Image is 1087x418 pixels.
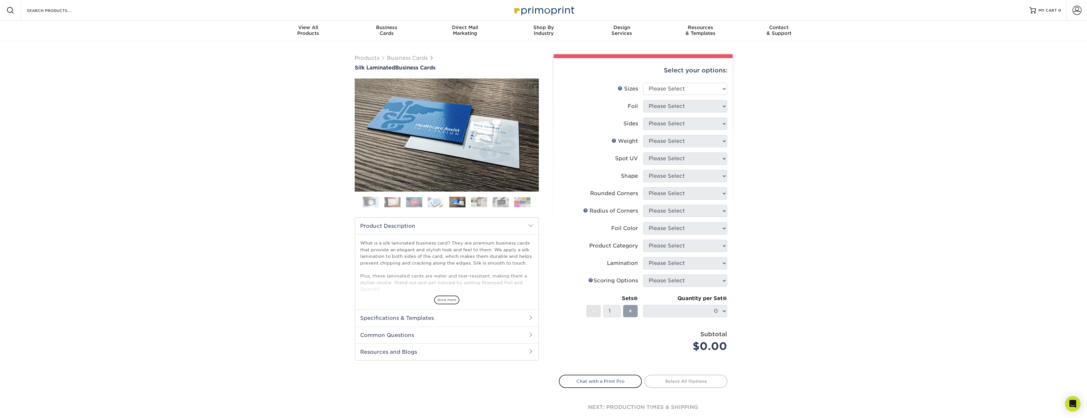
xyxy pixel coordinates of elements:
[559,375,642,388] a: Chat with a Print Pro
[347,25,426,30] span: Business
[643,295,727,302] div: Quantity per Set
[434,296,459,304] span: show more
[621,172,638,180] div: Shape
[355,55,379,61] a: Products
[355,65,395,71] span: Silk Laminated
[511,3,576,17] img: Primoprint
[355,65,539,71] h1: Business Cards
[426,25,504,36] div: Marketing
[504,21,583,41] a: Shop ByIndustry
[426,25,504,30] span: Direct Mail
[583,207,638,215] div: Radius of Corners
[406,197,422,207] img: Business Cards 03
[589,242,638,250] div: Product Category
[428,197,444,207] img: Business Cards 04
[623,120,638,128] div: Sides
[363,194,379,210] img: Business Cards 01
[592,306,595,316] span: -
[355,327,538,343] h2: Common Questions
[590,190,638,197] div: Rounded Corners
[611,137,638,145] div: Weight
[347,21,426,41] a: BusinessCards
[618,85,638,93] div: Sizes
[355,309,538,326] h2: Specifications & Templates
[615,155,638,162] div: Spot UV
[1039,8,1057,13] span: MY CART
[355,78,539,192] img: Silk Laminated 05
[355,218,538,234] h2: Product Description
[607,259,638,267] div: Lamination
[611,225,638,232] div: Foil Color
[1065,396,1081,412] div: Open Intercom Messenger
[449,198,465,208] img: Business Cards 05
[588,277,638,285] div: Scoring Options
[269,21,348,41] a: View AllProducts
[740,21,818,41] a: Contact& Support
[740,25,818,30] span: Contact
[700,330,727,338] strong: Subtotal
[644,375,727,388] a: Select All Options
[269,25,348,36] div: Products
[628,306,632,316] span: +
[269,25,348,30] span: View All
[583,25,661,30] span: Design
[384,197,401,207] img: Business Cards 02
[26,6,89,14] input: SEARCH PRODUCTS.....
[586,295,638,302] div: Sets
[387,55,428,61] a: Business Cards
[740,25,818,36] div: & Support
[559,58,727,83] div: Select your options:
[360,240,533,345] p: What is a silk laminated business card? They are premium business cards that provide an elegant a...
[648,339,727,354] div: $0.00
[583,25,661,36] div: Services
[493,197,509,207] img: Business Cards 07
[426,21,504,41] a: Direct MailMarketing
[661,21,740,41] a: Resources& Templates
[583,21,661,41] a: DesignServices
[504,25,583,36] div: Industry
[661,25,740,36] div: & Templates
[355,343,538,360] h2: Resources and Blogs
[628,102,638,110] div: Foil
[347,25,426,36] div: Cards
[471,197,487,207] img: Business Cards 06
[504,25,583,30] span: Shop By
[1058,8,1061,13] span: 0
[355,65,539,71] a: Silk LaminatedBusiness Cards
[661,25,740,30] span: Resources
[514,197,530,207] img: Business Cards 08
